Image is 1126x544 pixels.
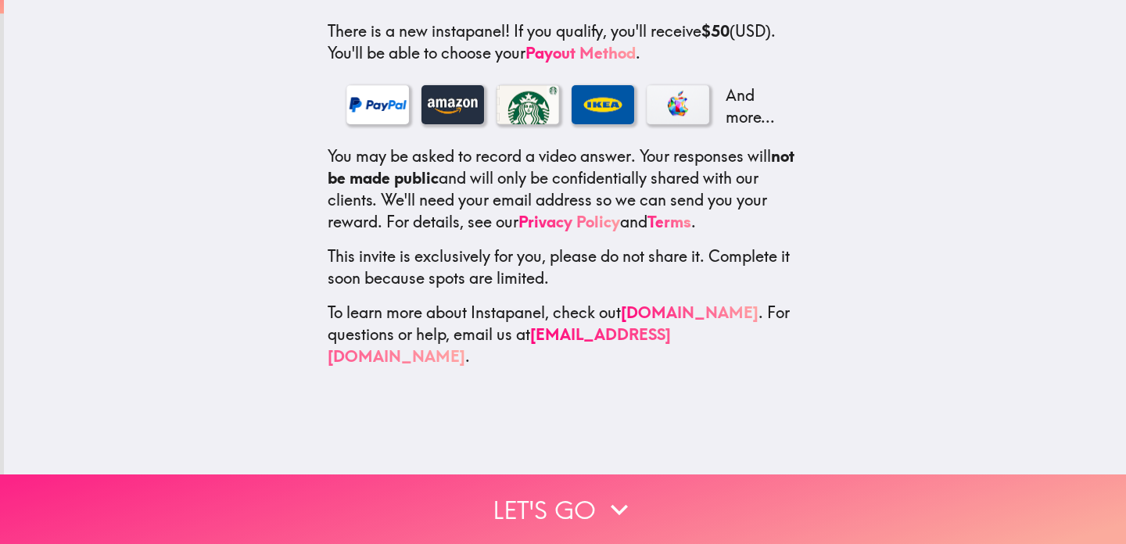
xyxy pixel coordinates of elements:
[722,84,784,128] p: And more...
[518,212,620,231] a: Privacy Policy
[701,21,730,41] b: $50
[328,20,803,64] p: If you qualify, you'll receive (USD) . You'll be able to choose your .
[328,324,671,366] a: [EMAIL_ADDRESS][DOMAIN_NAME]
[328,146,794,188] b: not be made public
[328,21,510,41] span: There is a new instapanel!
[647,212,691,231] a: Terms
[328,245,803,289] p: This invite is exclusively for you, please do not share it. Complete it soon because spots are li...
[328,145,803,233] p: You may be asked to record a video answer. Your responses will and will only be confidentially sh...
[525,43,636,63] a: Payout Method
[621,302,758,322] a: [DOMAIN_NAME]
[328,302,803,367] p: To learn more about Instapanel, check out . For questions or help, email us at .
